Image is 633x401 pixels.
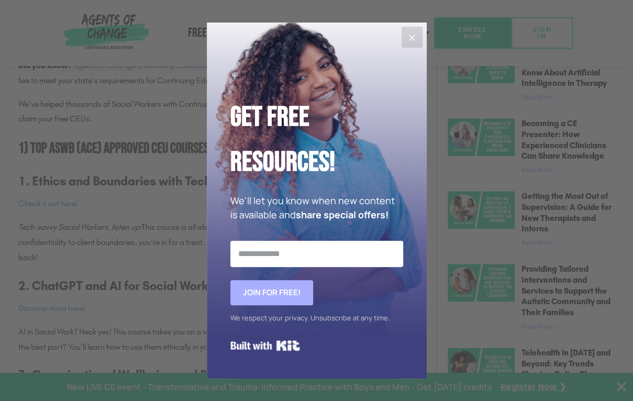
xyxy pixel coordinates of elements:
[230,95,403,185] h2: Get Free Resources!
[296,208,388,221] strong: share special offers!
[230,241,403,267] input: Email Address
[230,280,313,305] button: Join for FREE!
[230,310,403,326] div: We respect your privacy. Unsubscribe at any time.
[402,27,423,48] button: Close
[230,194,403,222] p: We'll let you know when new content is available and
[230,336,300,355] a: Built with Kit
